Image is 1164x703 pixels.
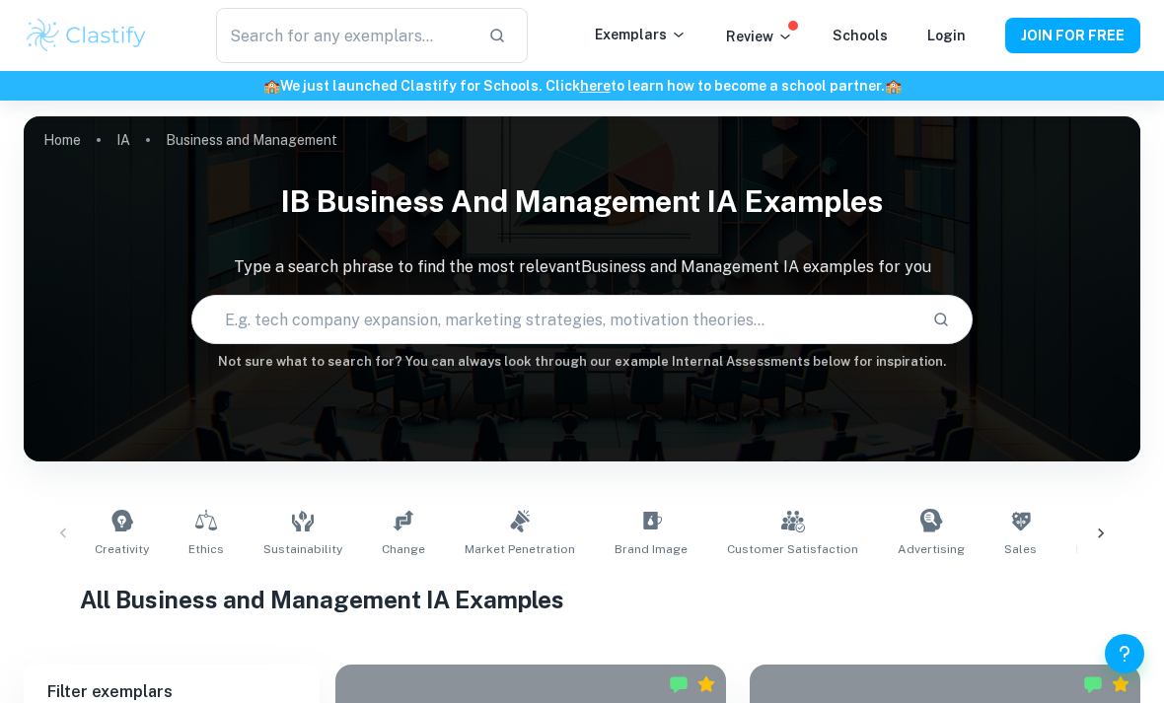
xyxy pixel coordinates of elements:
p: Business and Management [166,129,337,151]
a: here [580,78,611,94]
div: Premium [696,674,716,694]
p: Exemplars [595,24,687,45]
span: Creativity [95,540,149,558]
p: Type a search phrase to find the most relevant Business and Management IA examples for you [24,255,1140,279]
span: Sustainability [263,540,342,558]
a: Schools [833,28,888,43]
img: Marked [1083,674,1103,694]
span: 🏫 [885,78,902,94]
button: Help and Feedback [1105,634,1144,673]
span: Ethics [188,540,224,558]
h1: IB Business and Management IA examples [24,172,1140,232]
span: Market Penetration [465,540,575,558]
span: Change [382,540,425,558]
p: Review [726,26,793,47]
span: Customer Satisfaction [727,540,858,558]
a: IA [116,126,130,154]
span: Advertising [898,540,965,558]
img: Clastify logo [24,16,149,55]
input: Search for any exemplars... [216,8,473,63]
span: Marketing [1076,540,1134,558]
button: JOIN FOR FREE [1005,18,1140,53]
h1: All Business and Management IA Examples [80,582,1085,617]
a: Login [927,28,966,43]
h6: Not sure what to search for? You can always look through our example Internal Assessments below f... [24,352,1140,372]
span: Sales [1004,540,1037,558]
button: Search [924,303,958,336]
img: Marked [669,674,689,694]
h6: We just launched Clastify for Schools. Click to learn how to become a school partner. [4,75,1160,97]
span: 🏫 [263,78,280,94]
input: E.g. tech company expansion, marketing strategies, motivation theories... [192,292,916,347]
a: Home [43,126,81,154]
span: Brand Image [615,540,688,558]
div: Premium [1111,674,1130,694]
